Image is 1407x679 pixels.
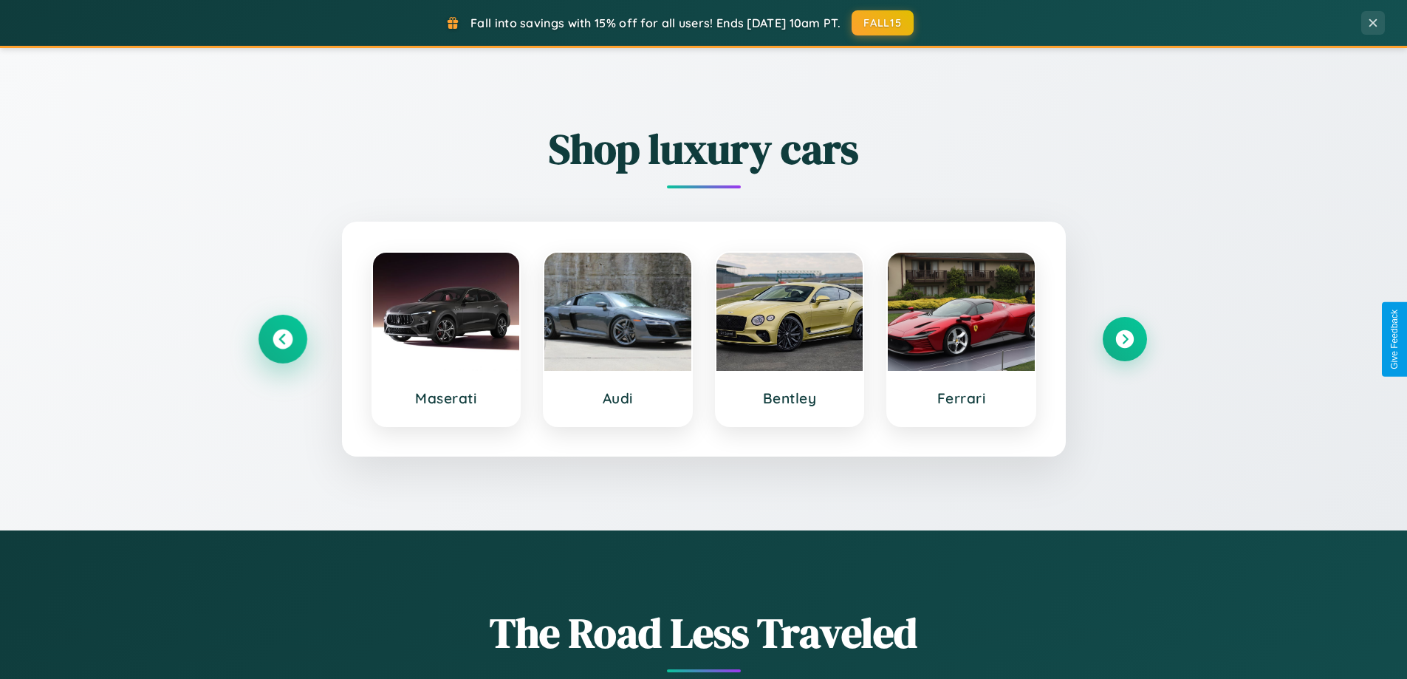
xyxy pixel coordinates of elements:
[388,389,505,407] h3: Maserati
[1389,310,1400,369] div: Give Feedback
[903,389,1020,407] h3: Ferrari
[559,389,677,407] h3: Audi
[261,120,1147,177] h2: Shop luxury cars
[852,10,914,35] button: FALL15
[261,604,1147,661] h1: The Road Less Traveled
[470,16,841,30] span: Fall into savings with 15% off for all users! Ends [DATE] 10am PT.
[731,389,849,407] h3: Bentley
